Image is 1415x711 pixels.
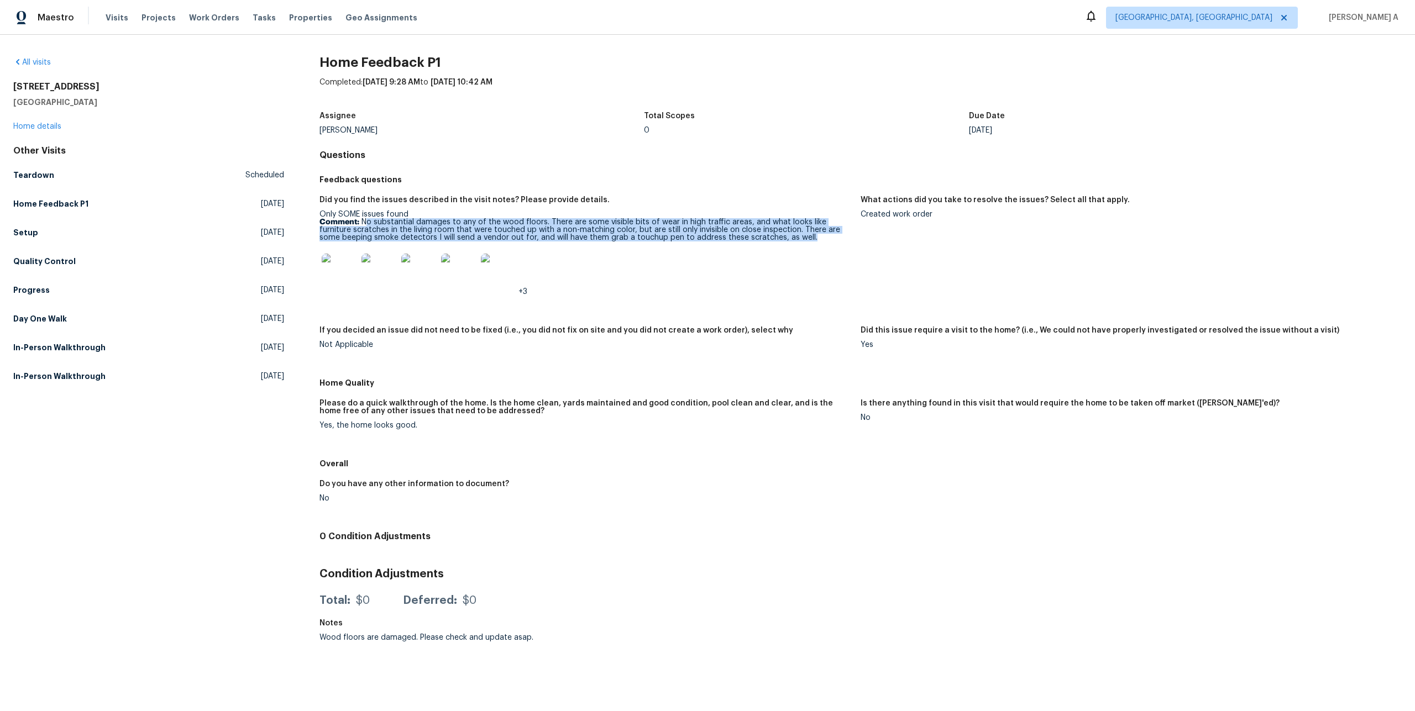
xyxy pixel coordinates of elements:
a: Home details [13,123,61,130]
h4: Questions [319,150,1402,161]
a: Day One Walk[DATE] [13,309,284,329]
span: Geo Assignments [345,12,417,23]
span: [DATE] [261,198,284,209]
h5: In-Person Walkthrough [13,371,106,382]
h5: If you decided an issue did not need to be fixed (i.e., you did not fix on site and you did not c... [319,326,793,334]
span: [GEOGRAPHIC_DATA], [GEOGRAPHIC_DATA] [1115,12,1272,23]
a: All visits [13,59,51,66]
h5: Day One Walk [13,313,67,324]
h5: Assignee [319,112,356,120]
h4: 0 Condition Adjustments [319,531,1402,542]
h5: Overall [319,458,1402,469]
p: No substantial damages to any of the wood floors. There are some visible bits of wear in high tra... [319,218,852,241]
div: Yes [861,341,1393,349]
h5: Home Quality [319,377,1402,388]
h5: [GEOGRAPHIC_DATA] [13,97,284,108]
span: [DATE] [261,285,284,296]
span: [DATE] [261,371,284,382]
div: Yes, the home looks good. [319,422,852,429]
h3: Condition Adjustments [319,568,1402,580]
h5: Total Scopes [644,112,695,120]
h5: Notes [319,619,343,627]
a: In-Person Walkthrough[DATE] [13,366,284,386]
div: Completed: to [319,77,1402,106]
h5: Home Feedback P1 [13,198,88,209]
a: Quality Control[DATE] [13,251,284,271]
span: Scheduled [245,170,284,181]
div: Only SOME issues found [319,210,852,296]
div: $0 [356,595,370,606]
span: Projects [141,12,176,23]
h2: [STREET_ADDRESS] [13,81,284,92]
span: Tasks [253,14,276,22]
span: [DATE] [261,342,284,353]
h5: Progress [13,285,50,296]
div: [DATE] [969,127,1294,134]
div: Not Applicable [319,341,852,349]
h5: Did this issue require a visit to the home? (i.e., We could not have properly investigated or res... [861,326,1339,334]
div: 0 [644,127,969,134]
div: Total: [319,595,350,606]
h5: Did you find the issues described in the visit notes? Please provide details. [319,196,610,204]
div: [PERSON_NAME] [319,127,644,134]
div: Created work order [861,210,1393,218]
span: Maestro [38,12,74,23]
span: [DATE] 10:42 AM [431,78,492,86]
div: No [861,414,1393,422]
h5: In-Person Walkthrough [13,342,106,353]
h5: Please do a quick walkthrough of the home. Is the home clean, yards maintained and good condition... [319,399,852,415]
a: TeardownScheduled [13,165,284,185]
div: Deferred: [403,595,457,606]
div: $0 [463,595,476,606]
div: No [319,494,852,502]
div: Wood floors are damaged. Please check and update asap. [319,634,644,641]
h5: Due Date [969,112,1005,120]
h5: Teardown [13,170,54,181]
h2: Home Feedback P1 [319,57,1402,68]
div: Other Visits [13,145,284,156]
span: Visits [106,12,128,23]
a: Home Feedback P1[DATE] [13,194,284,214]
h5: Feedback questions [319,174,1402,185]
span: Work Orders [189,12,239,23]
h5: Quality Control [13,256,76,267]
span: Properties [289,12,332,23]
span: [DATE] [261,256,284,267]
h5: Setup [13,227,38,238]
a: Progress[DATE] [13,280,284,300]
h5: Is there anything found in this visit that would require the home to be taken off market ([PERSON... [861,399,1280,407]
h5: Do you have any other information to document? [319,480,509,488]
span: [DATE] 9:28 AM [363,78,420,86]
b: Comment: [319,218,359,226]
a: Setup[DATE] [13,223,284,243]
h5: What actions did you take to resolve the issues? Select all that apply. [861,196,1130,204]
span: [PERSON_NAME] A [1324,12,1398,23]
span: +3 [518,288,527,296]
a: In-Person Walkthrough[DATE] [13,338,284,357]
span: [DATE] [261,227,284,238]
span: [DATE] [261,313,284,324]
